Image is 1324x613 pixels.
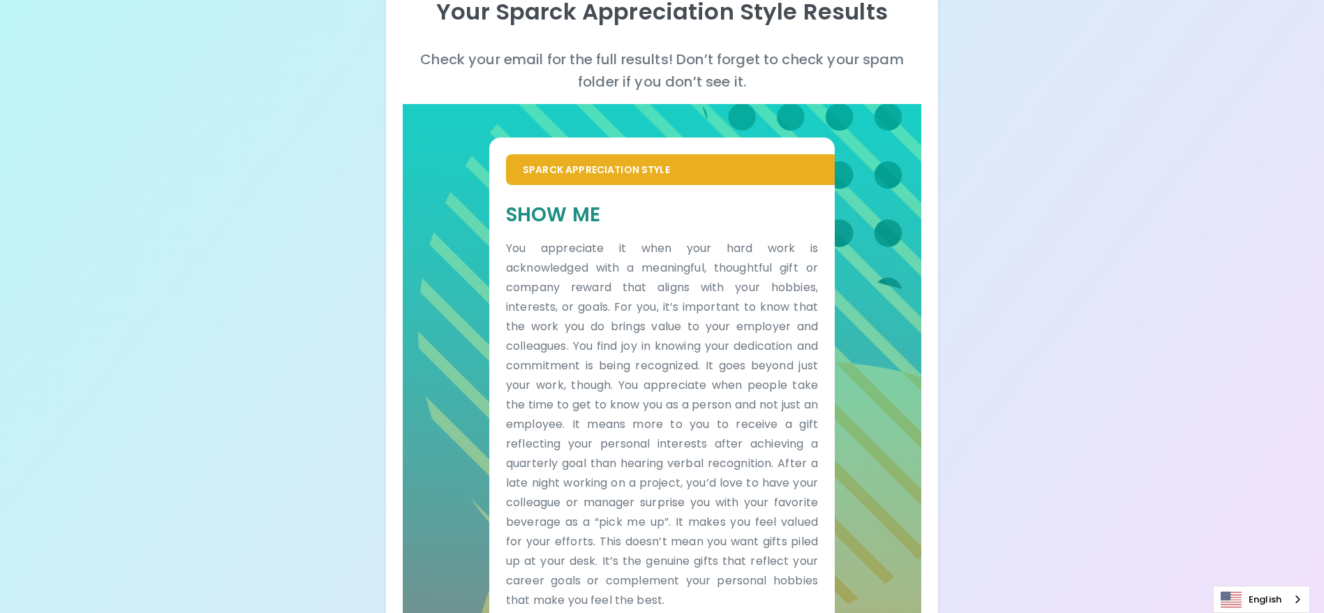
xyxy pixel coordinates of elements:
h5: Show Me [506,202,818,228]
a: English [1214,586,1309,612]
p: Sparck Appreciation Style [523,163,818,177]
div: Language [1213,586,1310,613]
p: Check your email for the full results! Don’t forget to check your spam folder if you don’t see it. [403,48,921,93]
aside: Language selected: English [1213,586,1310,613]
p: You appreciate it when your hard work is acknowledged with a meaningful, thoughtful gift or compa... [506,239,818,610]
